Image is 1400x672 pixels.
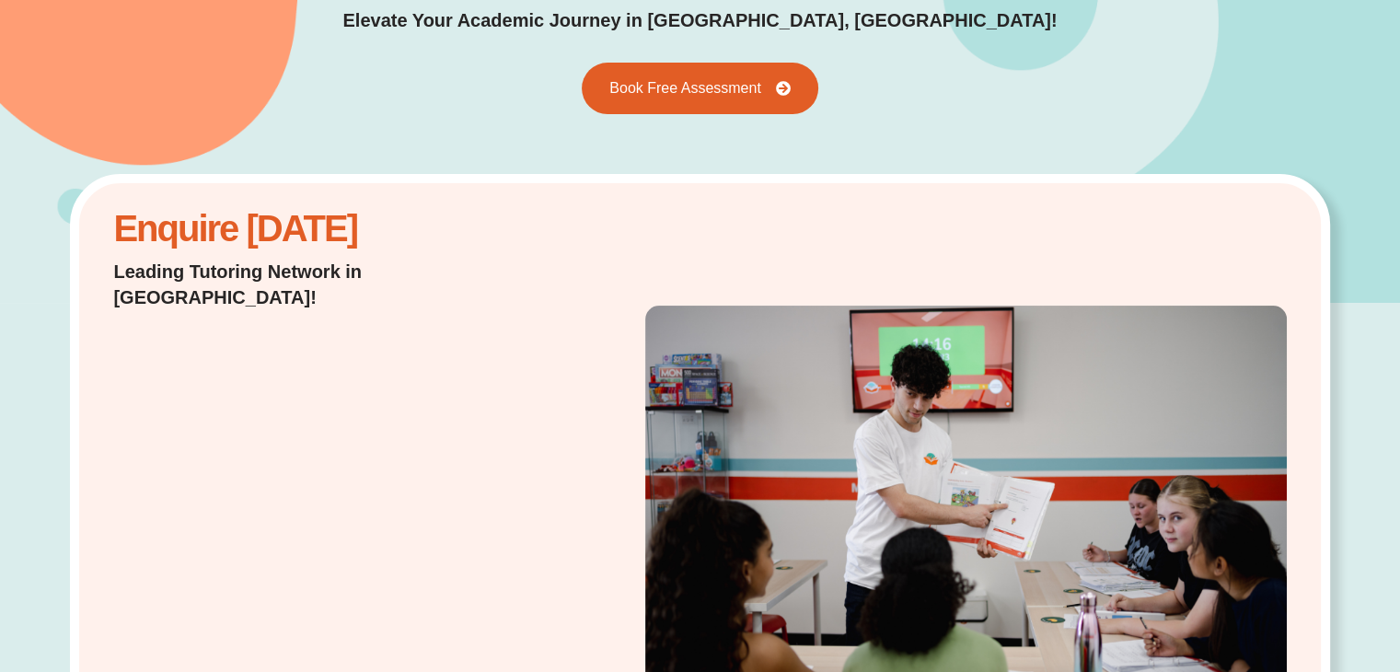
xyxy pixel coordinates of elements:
[113,259,535,310] p: Leading Tutoring Network in [GEOGRAPHIC_DATA]!
[342,6,1057,35] p: Elevate Your Academic Journey in [GEOGRAPHIC_DATA], [GEOGRAPHIC_DATA]!
[113,217,535,240] h2: Enquire [DATE]
[582,63,818,114] a: Book Free Assessment
[609,81,761,96] span: Book Free Assessment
